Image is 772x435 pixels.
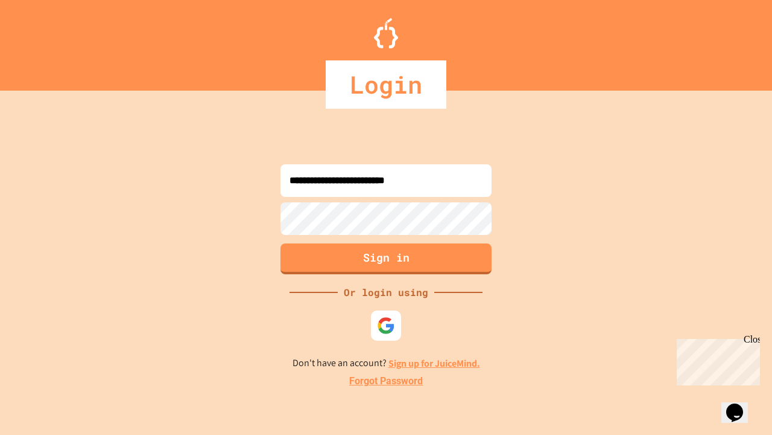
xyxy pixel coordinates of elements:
div: Login [326,60,446,109]
a: Forgot Password [349,374,423,388]
button: Sign in [280,243,492,274]
p: Don't have an account? [293,356,480,371]
iframe: chat widget [721,387,760,423]
img: google-icon.svg [377,317,395,335]
div: Chat with us now!Close [5,5,83,77]
iframe: chat widget [672,334,760,385]
a: Sign up for JuiceMind. [388,357,480,370]
div: Or login using [338,285,434,300]
img: Logo.svg [374,18,398,48]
